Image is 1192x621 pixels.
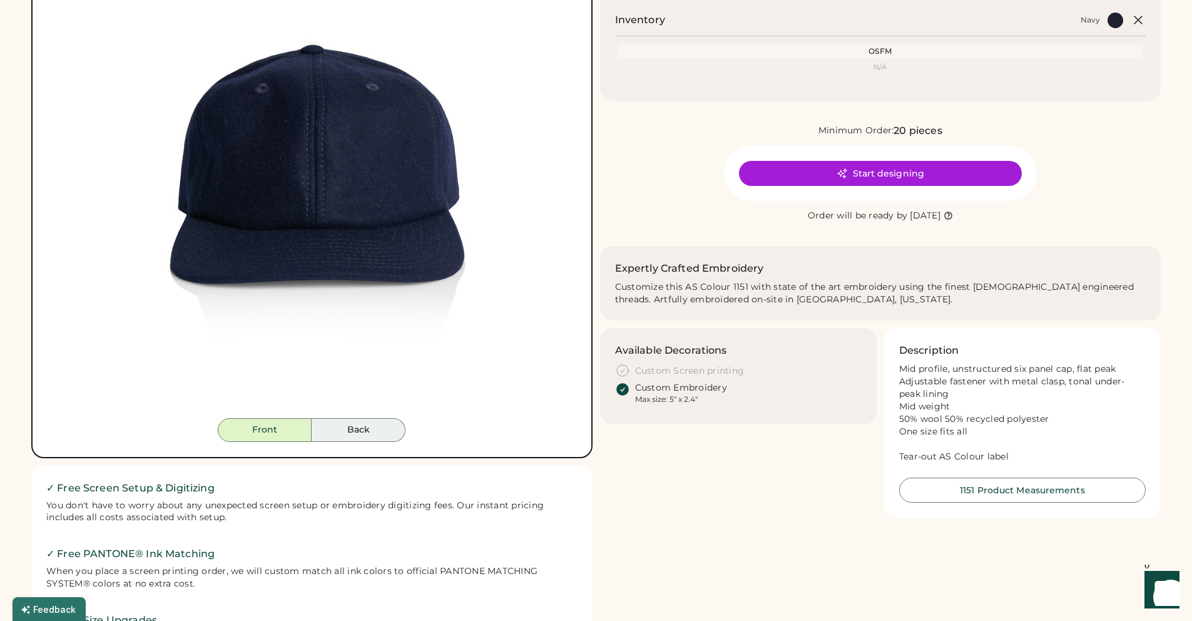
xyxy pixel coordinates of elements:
h2: Expertly Crafted Embroidery [615,261,764,276]
div: Order will be ready by [808,210,908,222]
h3: Available Decorations [615,343,727,358]
div: 20 pieces [894,123,942,138]
button: Start designing [739,161,1022,186]
iframe: Front Chat [1133,565,1186,618]
h3: Description [899,343,959,358]
h2: Inventory [615,13,665,28]
div: Max size: 5" x 2.4" [635,394,698,404]
div: Customize this AS Colour 1151 with state of the art embroidery using the finest [DEMOGRAPHIC_DATA... [615,281,1146,306]
div: Mid profile, unstructured six panel cap, flat peak Adjustable fastener with metal clasp, tonal un... [899,363,1146,463]
div: Custom Screen printing [635,365,745,377]
h2: ✓ Free Screen Setup & Digitizing [46,481,578,496]
div: When you place a screen printing order, we will custom match all ink colors to official PANTONE M... [46,565,578,590]
div: N/A [620,64,1141,71]
div: Navy [1081,15,1100,25]
button: Front [218,418,312,442]
div: You don't have to worry about any unexpected screen setup or embroidery digitizing fees. Our inst... [46,500,578,525]
button: 1151 Product Measurements [899,478,1146,503]
h2: ✓ Free PANTONE® Ink Matching [46,547,578,562]
div: OSFM [620,46,1141,56]
button: Back [312,418,405,442]
div: Minimum Order: [818,125,894,137]
div: Custom Embroidery [635,382,727,394]
div: [DATE] [910,210,940,222]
